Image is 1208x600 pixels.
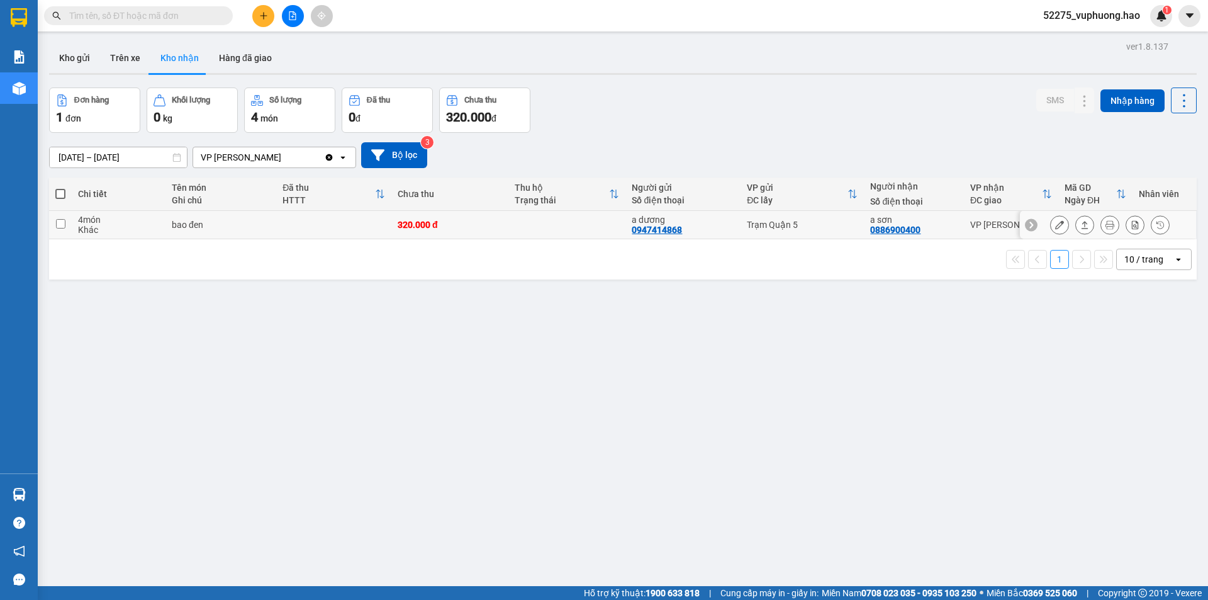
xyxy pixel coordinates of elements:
[1138,589,1147,597] span: copyright
[1075,215,1094,234] div: Giao hàng
[1087,586,1088,600] span: |
[13,517,25,529] span: question-circle
[65,113,81,123] span: đơn
[870,225,920,235] div: 0886900400
[16,16,79,79] img: logo.jpg
[342,88,433,133] button: Đã thu0đ
[861,588,976,598] strong: 0708 023 035 - 0935 103 250
[870,215,957,225] div: a sơn
[747,220,858,230] div: Trạm Quận 5
[1178,5,1200,27] button: caret-down
[276,178,391,211] th: Toggle SortBy
[172,96,210,105] div: Khối lượng
[147,88,238,133] button: Khối lượng0kg
[282,5,304,27] button: file-add
[1184,10,1195,21] span: caret-down
[49,88,140,133] button: Đơn hàng1đơn
[49,43,100,73] button: Kho gửi
[52,11,61,20] span: search
[508,178,625,211] th: Toggle SortBy
[338,152,348,162] svg: open
[1050,250,1069,269] button: 1
[163,113,172,123] span: kg
[282,195,375,205] div: HTTT
[209,43,282,73] button: Hàng đã giao
[349,110,355,125] span: 0
[100,43,150,73] button: Trên xe
[13,50,26,64] img: solution-icon
[515,195,609,205] div: Trạng thái
[398,189,502,199] div: Chưa thu
[154,110,160,125] span: 0
[646,588,700,598] strong: 1900 633 818
[13,545,25,557] span: notification
[1100,89,1165,112] button: Nhập hàng
[282,183,375,193] div: Đã thu
[244,88,335,133] button: Số lượng4món
[311,5,333,27] button: aim
[632,215,734,225] div: a dương
[1033,8,1150,23] span: 52275_vuphuong.hao
[720,586,819,600] span: Cung cấp máy in - giấy in:
[632,183,734,193] div: Người gửi
[16,91,220,112] b: GỬI : VP [PERSON_NAME]
[870,181,957,191] div: Người nhận
[69,9,218,23] input: Tìm tên, số ĐT hoặc mã đơn
[78,215,159,225] div: 4 món
[1126,40,1168,54] div: ver 1.8.137
[172,220,270,230] div: bao đen
[1023,588,1077,598] strong: 0369 525 060
[78,225,159,235] div: Khác
[288,11,297,20] span: file-add
[118,47,526,62] li: Hotline: 02839552959
[446,110,491,125] span: 320.000
[201,151,281,164] div: VP [PERSON_NAME]
[741,178,864,211] th: Toggle SortBy
[1058,178,1132,211] th: Toggle SortBy
[172,183,270,193] div: Tên món
[367,96,390,105] div: Đã thu
[398,220,502,230] div: 320.000 đ
[1156,10,1167,21] img: icon-new-feature
[421,136,433,149] sup: 3
[1173,254,1183,264] svg: open
[1065,195,1116,205] div: Ngày ĐH
[464,96,496,105] div: Chưa thu
[324,152,334,162] svg: Clear value
[870,196,957,207] div: Số điện thoại
[172,195,270,205] div: Ghi chú
[50,147,187,167] input: Select a date range.
[74,96,109,105] div: Đơn hàng
[355,113,361,123] span: đ
[970,183,1042,193] div: VP nhận
[439,88,530,133] button: Chưa thu320.000đ
[78,189,159,199] div: Chi tiết
[584,586,700,600] span: Hỗ trợ kỹ thuật:
[970,195,1042,205] div: ĐC giao
[1165,6,1169,14] span: 1
[13,488,26,501] img: warehouse-icon
[1124,253,1163,266] div: 10 / trang
[1065,183,1116,193] div: Mã GD
[282,151,284,164] input: Selected VP Gành Hào.
[1050,215,1069,234] div: Sửa đơn hàng
[56,110,63,125] span: 1
[980,591,983,596] span: ⚪️
[251,110,258,125] span: 4
[118,31,526,47] li: 26 Phó Cơ Điều, Phường 12
[1036,89,1074,111] button: SMS
[13,574,25,586] span: message
[632,195,734,205] div: Số điện thoại
[260,113,278,123] span: món
[361,142,427,168] button: Bộ lọc
[747,183,847,193] div: VP gửi
[515,183,609,193] div: Thu hộ
[259,11,268,20] span: plus
[709,586,711,600] span: |
[747,195,847,205] div: ĐC lấy
[491,113,496,123] span: đ
[11,8,27,27] img: logo-vxr
[269,96,301,105] div: Số lượng
[1163,6,1172,14] sup: 1
[822,586,976,600] span: Miền Nam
